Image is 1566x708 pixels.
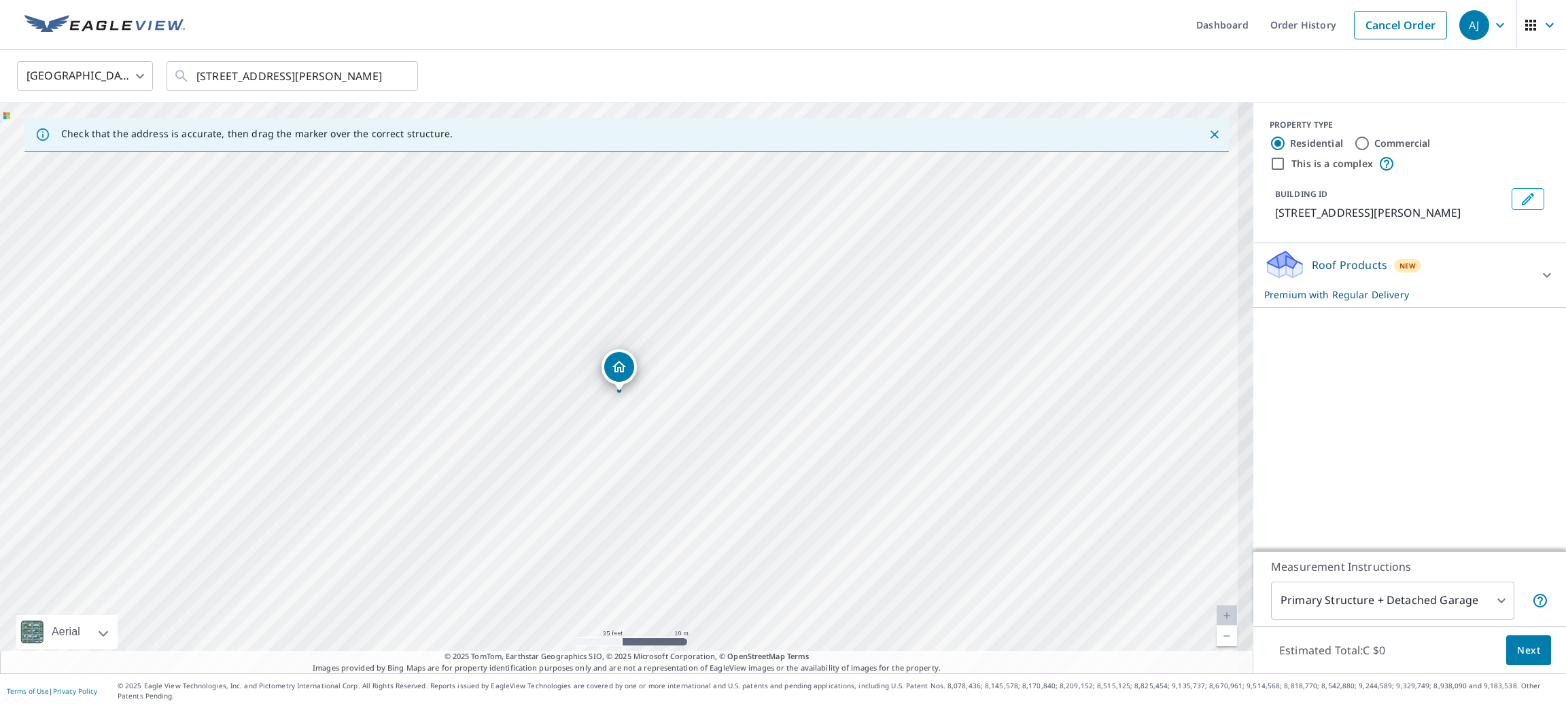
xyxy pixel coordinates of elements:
[1532,592,1548,609] span: Your report will include the primary structure and a detached garage if one exists.
[1275,188,1327,200] p: BUILDING ID
[1270,119,1550,131] div: PROPERTY TYPE
[1264,287,1531,302] p: Premium with Regular Delivery
[17,57,153,95] div: [GEOGRAPHIC_DATA]
[1517,642,1540,659] span: Next
[1264,249,1555,302] div: Roof ProductsNewPremium with Regular Delivery
[1459,10,1489,40] div: AJ
[1268,635,1396,665] p: Estimated Total: C $0
[1506,635,1551,666] button: Next
[1374,137,1431,150] label: Commercial
[61,128,453,140] p: Check that the address is accurate, then drag the marker over the correct structure.
[1354,11,1447,39] a: Cancel Order
[602,349,637,391] div: Dropped pin, building 1, Residential property, 4 MELISSA CRT OTTAWA ON K0A2Z0
[24,15,185,35] img: EV Logo
[1290,137,1343,150] label: Residential
[1206,126,1223,143] button: Close
[53,686,97,696] a: Privacy Policy
[787,651,810,661] a: Terms
[16,615,118,649] div: Aerial
[1312,257,1387,273] p: Roof Products
[1271,582,1514,620] div: Primary Structure + Detached Garage
[1217,605,1237,626] a: Current Level 20, Zoom In Disabled
[1291,157,1373,171] label: This is a complex
[727,651,784,661] a: OpenStreetMap
[48,615,84,649] div: Aerial
[1512,188,1544,210] button: Edit building 1
[1217,626,1237,646] a: Current Level 20, Zoom Out
[1275,205,1506,221] p: [STREET_ADDRESS][PERSON_NAME]
[196,57,390,95] input: Search by address or latitude-longitude
[118,681,1559,701] p: © 2025 Eagle View Technologies, Inc. and Pictometry International Corp. All Rights Reserved. Repo...
[445,651,810,662] span: © 2025 TomTom, Earthstar Geographics SIO, © 2025 Microsoft Corporation, ©
[1399,260,1416,271] span: New
[1271,559,1548,575] p: Measurement Instructions
[7,686,49,696] a: Terms of Use
[7,687,97,695] p: |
